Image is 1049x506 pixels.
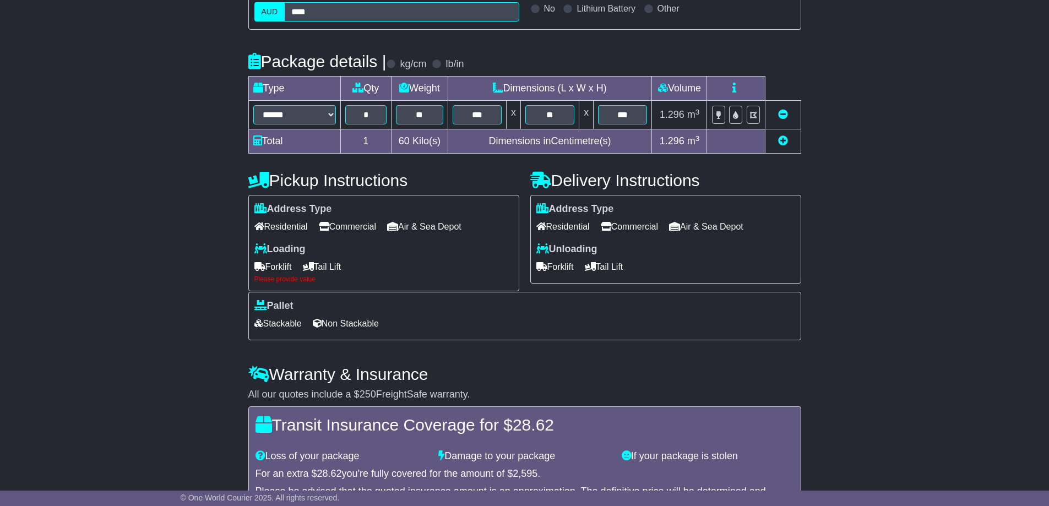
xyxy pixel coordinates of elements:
[254,275,513,283] div: Please provide value
[579,101,594,129] td: x
[544,3,555,14] label: No
[616,450,800,463] div: If your package is stolen
[248,389,801,401] div: All our quotes include a $ FreightSafe warranty.
[340,129,392,154] td: 1
[248,129,340,154] td: Total
[577,3,635,14] label: Lithium Battery
[392,77,448,101] td: Weight
[513,416,554,434] span: 28.62
[448,129,652,154] td: Dimensions in Centimetre(s)
[319,218,376,235] span: Commercial
[254,2,285,21] label: AUD
[248,365,801,383] h4: Warranty & Insurance
[317,468,342,479] span: 28.62
[687,109,700,120] span: m
[256,468,794,480] div: For an extra $ you're fully covered for the amount of $ .
[248,171,519,189] h4: Pickup Instructions
[660,135,684,146] span: 1.296
[669,218,743,235] span: Air & Sea Depot
[448,77,652,101] td: Dimensions (L x W x H)
[660,109,684,120] span: 1.296
[250,450,433,463] div: Loss of your package
[254,203,332,215] label: Address Type
[181,493,340,502] span: © One World Courier 2025. All rights reserved.
[506,101,520,129] td: x
[695,108,700,116] sup: 3
[254,218,308,235] span: Residential
[657,3,680,14] label: Other
[601,218,658,235] span: Commercial
[392,129,448,154] td: Kilo(s)
[433,450,616,463] div: Damage to your package
[536,258,574,275] span: Forklift
[360,389,376,400] span: 250
[778,109,788,120] a: Remove this item
[340,77,392,101] td: Qty
[399,135,410,146] span: 60
[254,258,292,275] span: Forklift
[536,243,597,255] label: Unloading
[536,203,614,215] label: Address Type
[695,134,700,143] sup: 3
[254,243,306,255] label: Loading
[254,300,293,312] label: Pallet
[536,218,590,235] span: Residential
[387,218,461,235] span: Air & Sea Depot
[400,58,426,70] label: kg/cm
[248,77,340,101] td: Type
[445,58,464,70] label: lb/in
[248,52,387,70] h4: Package details |
[530,171,801,189] h4: Delivery Instructions
[313,315,379,332] span: Non Stackable
[513,468,537,479] span: 2,595
[585,258,623,275] span: Tail Lift
[652,77,707,101] td: Volume
[687,135,700,146] span: m
[254,315,302,332] span: Stackable
[778,135,788,146] a: Add new item
[303,258,341,275] span: Tail Lift
[256,416,794,434] h4: Transit Insurance Coverage for $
